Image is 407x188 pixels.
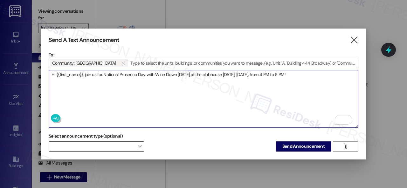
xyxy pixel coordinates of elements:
[128,58,358,68] input: Type to select the units, buildings, or communities you want to message. (e.g. 'Unit 1A', 'Buildi...
[52,59,116,67] span: Community: Halston South Point
[49,131,123,141] label: Select announcement type (optional)
[343,144,348,149] i: 
[276,141,331,152] button: Send Announcement
[282,143,325,150] span: Send Announcement
[49,52,358,58] p: To:
[49,70,358,128] textarea: To enrich screen reader interactions, please activate Accessibility in Grammarly extension settings
[350,37,358,43] i: 
[118,59,128,67] button: Community: Halston South Point
[121,61,125,66] i: 
[49,36,119,44] h3: Send A Text Announcement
